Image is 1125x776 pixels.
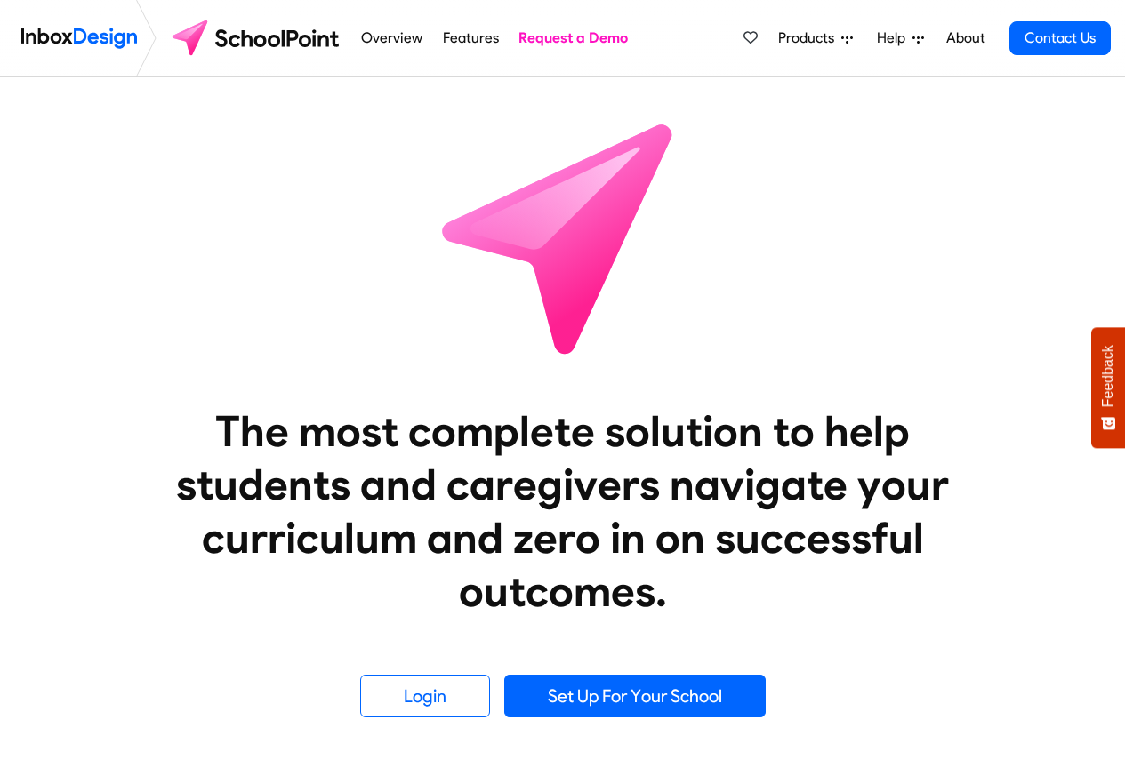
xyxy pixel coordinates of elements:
[1091,327,1125,448] button: Feedback - Show survey
[1009,21,1111,55] a: Contact Us
[357,20,428,56] a: Overview
[141,404,985,618] heading: The most complete solution to help students and caregivers navigate your curriculum and zero in o...
[438,20,503,56] a: Features
[778,28,841,49] span: Products
[403,77,723,397] img: icon_schoolpoint.svg
[870,20,931,56] a: Help
[771,20,860,56] a: Products
[941,20,990,56] a: About
[360,675,490,717] a: Login
[1100,345,1116,407] span: Feedback
[504,675,766,717] a: Set Up For Your School
[514,20,633,56] a: Request a Demo
[164,17,351,60] img: schoolpoint logo
[877,28,912,49] span: Help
